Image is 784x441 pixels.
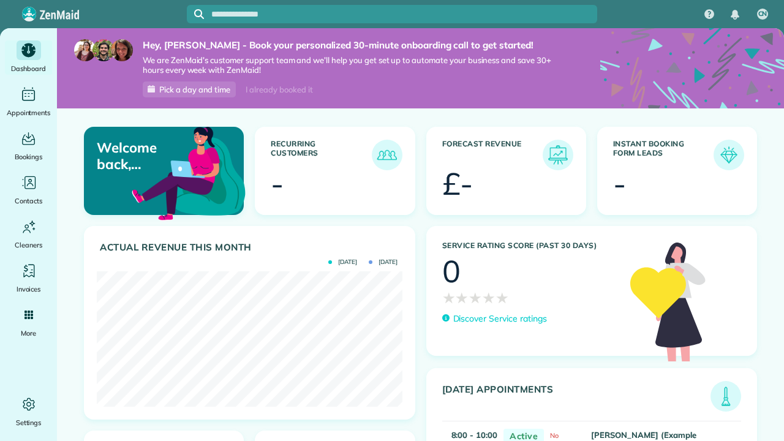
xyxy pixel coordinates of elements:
a: Bookings [5,129,52,163]
h3: Instant Booking Form Leads [613,140,714,170]
p: Discover Service ratings [453,312,547,325]
h3: Actual Revenue this month [100,242,402,253]
h3: [DATE] Appointments [442,384,711,412]
span: Dashboard [11,62,46,75]
div: I already booked it [238,82,320,97]
img: icon_forecast_revenue-8c13a41c7ed35a8dcfafea3cbb826a0462acb37728057bba2d056411b612bbbe.png [546,143,570,167]
span: ★ [496,287,509,309]
span: ★ [469,287,482,309]
img: icon_recurring_customers-cf858462ba22bcd05b5a5880d41d6543d210077de5bb9ebc9590e49fd87d84ed.png [375,143,399,167]
span: Cleaners [15,239,42,251]
div: - [613,168,626,199]
div: 0 [442,256,461,287]
button: Focus search [187,9,204,19]
a: Pick a day and time [143,81,236,97]
span: Bookings [15,151,43,163]
img: dashboard_welcome-42a62b7d889689a78055ac9021e634bf52bae3f8056760290aed330b23ab8690.png [129,113,248,232]
h3: Forecast Revenue [442,140,543,170]
span: Contacts [15,195,42,207]
a: Appointments [5,85,52,119]
span: ★ [442,287,456,309]
span: ★ [482,287,496,309]
div: Notifications [722,1,748,28]
span: [DATE] [369,259,398,265]
p: Welcome back, [PERSON_NAME]! [97,140,190,172]
strong: 8:00 - 10:00 [451,430,498,440]
img: maria-72a9807cf96188c08ef61303f053569d2e2a8a1cde33d635c8a3ac13582a053d.jpg [74,39,96,61]
a: Dashboard [5,40,52,75]
span: ★ [455,287,469,309]
a: Contacts [5,173,52,207]
div: - [271,168,284,199]
img: jorge-587dff0eeaa6aab1f244e6dc62b8924c3b6ad411094392a53c71c6c4a576187d.jpg [92,39,115,61]
h3: Service Rating score (past 30 days) [442,241,619,250]
span: We are ZenMaid’s customer support team and we’ll help you get set up to automate your business an... [143,55,563,76]
span: [DATE] [328,259,357,265]
svg: Focus search [194,9,204,19]
h3: Recurring Customers [271,140,371,170]
a: Discover Service ratings [442,312,547,325]
span: CN [758,9,767,19]
span: Invoices [17,283,41,295]
span: Appointments [7,107,51,119]
img: icon_todays_appointments-901f7ab196bb0bea1936b74009e4eb5ffbc2d2711fa7634e0d609ed5ef32b18b.png [714,384,738,409]
img: michelle-19f622bdf1676172e81f8f8fba1fb50e276960ebfe0243fe18214015130c80e4.jpg [111,39,133,61]
div: £- [442,168,473,199]
span: More [21,327,36,339]
span: Settings [16,417,42,429]
span: Pick a day and time [159,85,230,94]
a: Settings [5,394,52,429]
a: Cleaners [5,217,52,251]
img: icon_form_leads-04211a6a04a5b2264e4ee56bc0799ec3eb69b7e499cbb523a139df1d13a81ae0.png [717,143,741,167]
a: Invoices [5,261,52,295]
strong: Hey, [PERSON_NAME] - Book your personalized 30-minute onboarding call to get started! [143,39,563,51]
